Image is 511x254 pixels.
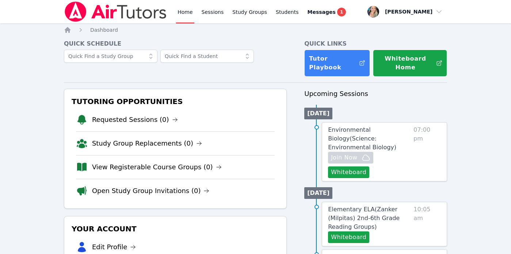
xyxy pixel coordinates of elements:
[337,8,346,16] span: 1
[413,126,441,178] span: 07:00 pm
[328,126,396,151] span: Environmental Biology ( Science: Environmental Biology )
[70,95,281,108] h3: Tutoring Opportunities
[328,205,411,231] a: Elementary ELA(Zanker (Milpitas) 2nd-6th Grade Reading Groups)
[92,115,178,125] a: Requested Sessions (0)
[92,138,202,149] a: Study Group Replacements (0)
[64,39,287,48] h4: Quick Schedule
[304,89,447,99] h3: Upcoming Sessions
[328,152,373,163] button: Join Now
[90,27,118,33] span: Dashboard
[373,50,447,77] button: Whiteboard Home
[92,186,210,196] a: Open Study Group Invitations (0)
[64,26,447,34] nav: Breadcrumb
[92,162,222,172] a: View Registerable Course Groups (0)
[304,187,332,199] li: [DATE]
[304,108,332,119] li: [DATE]
[331,153,357,162] span: Join Now
[328,166,369,178] button: Whiteboard
[413,205,441,243] span: 10:05 am
[64,50,157,63] input: Quick Find a Study Group
[90,26,118,34] a: Dashboard
[92,242,136,252] a: Edit Profile
[308,8,336,16] span: Messages
[304,39,447,48] h4: Quick Links
[328,126,411,152] a: Environmental Biology(Science: Environmental Biology)
[64,1,167,22] img: Air Tutors
[160,50,254,63] input: Quick Find a Student
[328,206,400,230] span: Elementary ELA ( Zanker (Milpitas) 2nd-6th Grade Reading Groups )
[304,50,370,77] a: Tutor Playbook
[328,231,369,243] button: Whiteboard
[70,222,281,235] h3: Your Account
